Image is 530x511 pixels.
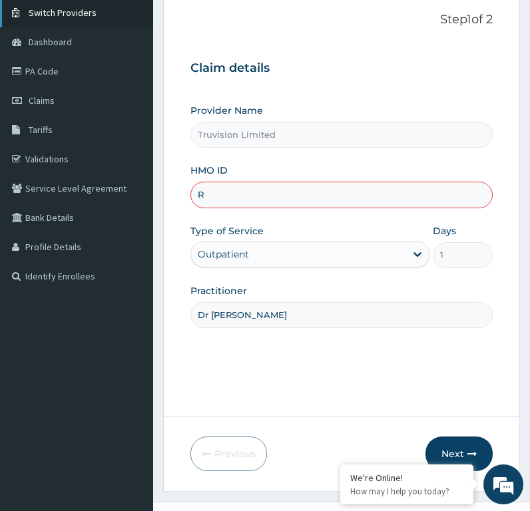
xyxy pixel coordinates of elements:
label: Days [433,224,456,238]
textarea: Type your message and hit 'Enter' [7,363,254,410]
label: Provider Name [190,104,263,117]
button: Next [425,436,493,471]
label: Type of Service [190,224,264,238]
h3: Claim details [190,61,493,76]
div: Outpatient [198,248,249,261]
span: We're online! [77,168,184,302]
span: Claims [29,94,55,106]
input: Enter HMO ID [190,182,493,208]
div: We're Online! [350,472,463,484]
span: Tariffs [29,124,53,136]
div: Minimize live chat window [218,7,250,39]
img: d_794563401_company_1708531726252_794563401 [25,67,54,100]
input: Enter Name [190,302,493,328]
label: HMO ID [190,164,228,177]
p: Step 1 of 2 [190,13,493,27]
span: Dashboard [29,36,72,48]
span: Switch Providers [29,7,97,19]
p: How may I help you today? [350,486,463,497]
label: Practitioner [190,284,247,297]
button: Previous [190,436,267,471]
div: Chat with us now [69,75,224,92]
